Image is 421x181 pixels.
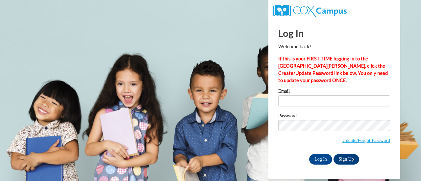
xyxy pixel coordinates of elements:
a: Sign Up [334,154,359,165]
a: Update/Forgot Password [342,138,390,143]
input: Log In [309,154,332,165]
img: COX Campus [273,5,347,17]
strong: If this is your FIRST TIME logging in to the [GEOGRAPHIC_DATA][PERSON_NAME], click the Create/Upd... [278,56,388,83]
label: Password [278,113,390,120]
a: COX Campus [273,8,347,13]
label: Email [278,89,390,95]
h1: Log In [278,26,390,40]
p: Welcome back! [278,43,390,50]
